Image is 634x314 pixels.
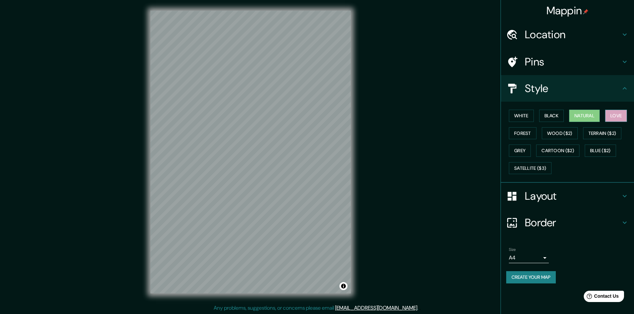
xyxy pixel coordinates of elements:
[509,145,531,157] button: Grey
[575,288,627,307] iframe: Help widget launcher
[509,127,536,140] button: Forest
[214,304,418,312] p: Any problems, suggestions, or concerns please email .
[335,304,417,311] a: [EMAIL_ADDRESS][DOMAIN_NAME]
[525,216,621,229] h4: Border
[569,110,600,122] button: Natural
[501,183,634,209] div: Layout
[509,162,551,174] button: Satellite ($3)
[539,110,564,122] button: Black
[501,49,634,75] div: Pins
[583,9,588,14] img: pin-icon.png
[150,11,351,293] canvas: Map
[525,55,621,68] h4: Pins
[509,247,516,253] label: Size
[339,282,347,290] button: Toggle attribution
[585,145,616,157] button: Blue ($2)
[525,82,621,95] h4: Style
[501,75,634,102] div: Style
[536,145,579,157] button: Cartoon ($2)
[525,28,621,41] h4: Location
[542,127,578,140] button: Wood ($2)
[583,127,622,140] button: Terrain ($2)
[525,189,621,203] h4: Layout
[509,253,549,263] div: A4
[546,4,589,17] h4: Mappin
[509,110,534,122] button: White
[501,21,634,48] div: Location
[419,304,421,312] div: .
[501,209,634,236] div: Border
[418,304,419,312] div: .
[605,110,627,122] button: Love
[506,271,556,283] button: Create your map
